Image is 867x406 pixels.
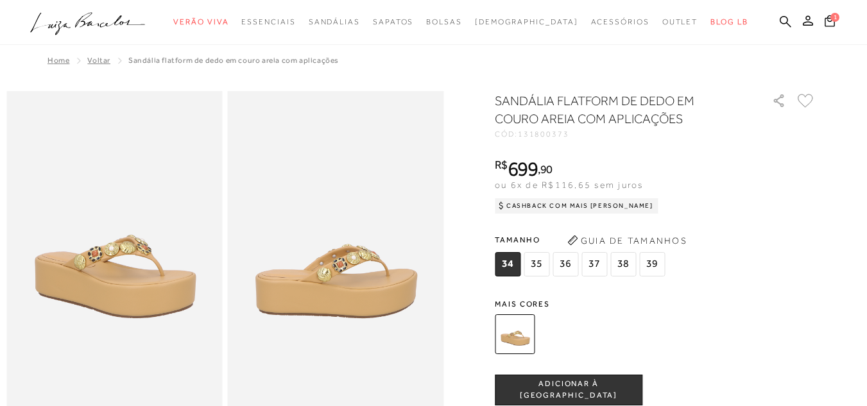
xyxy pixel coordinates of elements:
[710,10,748,34] a: BLOG LB
[426,17,462,26] span: Bolsas
[518,130,569,139] span: 131800373
[662,17,698,26] span: Outlet
[508,157,538,180] span: 699
[373,10,413,34] a: noSubCategoriesText
[591,10,649,34] a: noSubCategoriesText
[495,300,816,308] span: Mais cores
[495,375,642,405] button: ADICIONAR À [GEOGRAPHIC_DATA]
[309,10,360,34] a: noSubCategoriesText
[538,164,553,175] i: ,
[563,230,691,251] button: Guia de Tamanhos
[495,180,643,190] span: ou 6x de R$116,65 sem juros
[309,17,360,26] span: Sandálias
[495,198,658,214] div: Cashback com Mais [PERSON_NAME]
[830,13,839,22] span: 1
[591,17,649,26] span: Acessórios
[426,10,462,34] a: noSubCategoriesText
[495,159,508,171] i: R$
[495,130,751,138] div: CÓD:
[821,14,839,31] button: 1
[495,92,735,128] h1: SANDÁLIA FLATFORM DE DEDO EM COURO AREIA COM APLICAÇÕES
[610,252,636,276] span: 38
[662,10,698,34] a: noSubCategoriesText
[475,17,578,26] span: [DEMOGRAPHIC_DATA]
[241,10,295,34] a: noSubCategoriesText
[173,10,228,34] a: noSubCategoriesText
[540,162,553,176] span: 90
[47,56,69,65] a: Home
[581,252,607,276] span: 37
[373,17,413,26] span: Sapatos
[87,56,110,65] a: Voltar
[173,17,228,26] span: Verão Viva
[128,56,339,65] span: SANDÁLIA FLATFORM DE DEDO EM COURO AREIA COM APLICAÇÕES
[495,314,535,354] img: SANDÁLIA FLATFORM DE DEDO EM COURO AREIA COM APLICAÇÕES
[553,252,578,276] span: 36
[495,230,668,250] span: Tamanho
[710,17,748,26] span: BLOG LB
[241,17,295,26] span: Essenciais
[495,378,642,401] span: ADICIONAR À [GEOGRAPHIC_DATA]
[524,252,549,276] span: 35
[475,10,578,34] a: noSubCategoriesText
[639,252,665,276] span: 39
[495,252,520,276] span: 34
